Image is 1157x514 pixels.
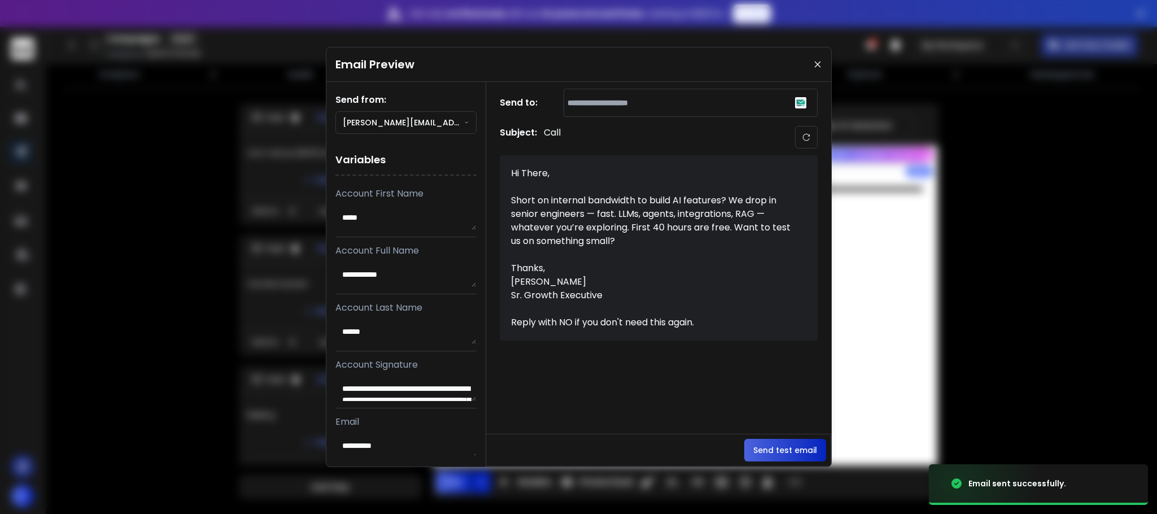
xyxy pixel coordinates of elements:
[968,478,1066,489] div: Email sent successfully.
[511,289,793,302] div: Sr. Growth Executive
[511,316,793,329] div: Reply with NO if you don't need this again.
[335,56,414,72] h1: Email Preview
[511,194,793,248] div: Short on internal bandwidth to build AI features? We drop in senior engineers — fast. LLMs, agent...
[335,93,477,107] h1: Send from:
[343,117,465,128] p: [PERSON_NAME][EMAIL_ADDRESS][PERSON_NAME][DOMAIN_NAME]
[500,126,537,149] h1: Subject:
[335,187,477,201] p: Account First Name
[744,439,826,461] button: Send test email
[511,275,793,289] div: [PERSON_NAME]
[511,262,793,275] div: Thanks,
[335,415,477,429] p: Email
[335,358,477,372] p: Account Signature
[335,244,477,258] p: Account Full Name
[500,96,545,110] h1: Send to:
[544,126,561,149] p: Call
[335,301,477,315] p: Account Last Name
[511,167,793,180] div: Hi There,
[335,145,477,176] h1: Variables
